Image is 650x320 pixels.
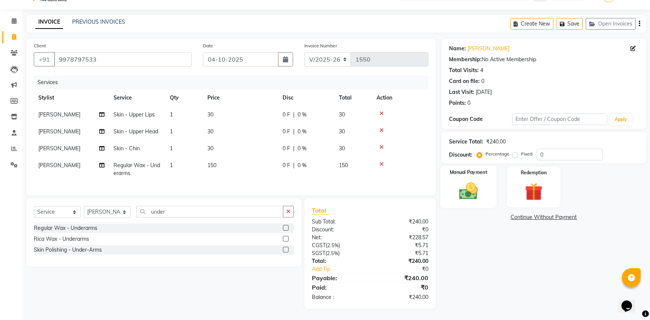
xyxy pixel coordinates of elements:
[306,257,370,265] div: Total:
[306,249,370,257] div: ( )
[207,128,213,135] span: 30
[165,89,203,106] th: Qty
[38,145,80,152] span: [PERSON_NAME]
[521,169,547,176] label: Redemption
[512,113,607,125] input: Enter Offer / Coupon Code
[312,207,329,214] span: Total
[449,138,483,146] div: Service Total:
[34,235,89,243] div: Rica Wax - Underarms
[449,56,639,63] div: No Active Membership
[34,89,109,106] th: Stylist
[449,56,482,63] div: Membership:
[476,88,492,96] div: [DATE]
[35,75,434,89] div: Services
[450,169,487,176] label: Manual Payment
[34,52,55,66] button: +91
[306,283,370,292] div: Paid:
[170,162,173,169] span: 1
[298,162,307,169] span: 0 %
[586,18,636,30] button: Open Invoices
[370,242,434,249] div: ₹5.71
[453,180,484,202] img: _cash.svg
[283,145,290,152] span: 0 F
[339,145,345,152] span: 30
[381,265,434,273] div: ₹0
[283,162,290,169] span: 0 F
[449,99,466,107] div: Points:
[443,213,645,221] a: Continue Without Payment
[298,128,307,136] span: 0 %
[449,115,512,123] div: Coupon Code
[170,128,173,135] span: 1
[610,114,632,125] button: Apply
[283,111,290,119] span: 0 F
[207,111,213,118] span: 30
[54,52,192,66] input: Search by Name/Mobile/Email/Code
[327,242,339,248] span: 2.5%
[38,162,80,169] span: [PERSON_NAME]
[480,66,483,74] div: 4
[203,89,278,106] th: Price
[35,15,63,29] a: INVOICE
[38,128,80,135] span: [PERSON_NAME]
[293,145,295,152] span: |
[306,226,370,234] div: Discount:
[306,218,370,226] div: Sub Total:
[618,290,642,312] iframe: chat widget
[339,128,345,135] span: 30
[109,89,165,106] th: Service
[370,283,434,292] div: ₹0
[304,42,337,49] label: Invoice Number
[519,181,549,203] img: _gift.svg
[34,224,97,232] div: Regular Wax - Underarms
[327,250,338,256] span: 2.5%
[556,18,583,30] button: Save
[521,151,532,157] label: Fixed
[370,234,434,242] div: ₹228.57
[467,45,509,53] a: [PERSON_NAME]
[203,42,213,49] label: Date
[467,99,470,107] div: 0
[293,162,295,169] span: |
[207,145,213,152] span: 30
[370,257,434,265] div: ₹240.00
[339,111,345,118] span: 30
[298,145,307,152] span: 0 %
[486,138,506,146] div: ₹240.00
[113,128,158,135] span: Skin - Upper Head
[306,265,381,273] a: Add Tip
[312,242,326,249] span: CGST
[283,128,290,136] span: 0 F
[298,111,307,119] span: 0 %
[170,145,173,152] span: 1
[449,66,479,74] div: Total Visits:
[449,151,472,159] div: Discount:
[72,18,125,25] a: PREVIOUS INVOICES
[34,246,102,254] div: Skin Polishing - Under-Arms
[510,18,553,30] button: Create New
[136,206,283,217] input: Search or Scan
[370,293,434,301] div: ₹240.00
[113,162,160,177] span: Regular Wax - Underarms
[306,293,370,301] div: Balance :
[113,111,155,118] span: Skin - Upper Lips
[449,88,474,96] div: Last Visit:
[170,111,173,118] span: 1
[370,218,434,226] div: ₹240.00
[312,250,325,257] span: SGST
[113,145,140,152] span: Skin - Chin
[370,273,434,282] div: ₹240.00
[449,77,480,85] div: Card on file:
[449,45,466,53] div: Name:
[334,89,372,106] th: Total
[293,111,295,119] span: |
[306,242,370,249] div: ( )
[370,249,434,257] div: ₹5.71
[485,151,509,157] label: Percentage
[339,162,348,169] span: 150
[481,77,484,85] div: 0
[306,273,370,282] div: Payable:
[278,89,334,106] th: Disc
[306,234,370,242] div: Net:
[38,111,80,118] span: [PERSON_NAME]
